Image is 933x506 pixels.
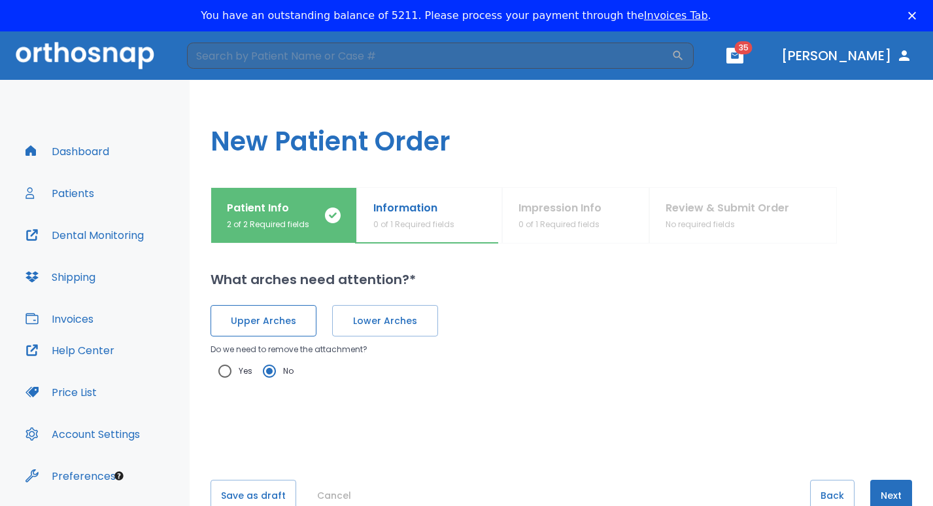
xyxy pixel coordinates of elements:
h1: New Patient Order [190,80,933,187]
input: Search by Patient Name or Case # [187,43,671,69]
button: Preferences [18,460,124,492]
button: Shipping [18,261,103,293]
button: Lower Arches [332,305,438,336]
p: Patient Info [227,200,309,216]
button: Invoices [18,303,101,334]
p: 0 of 1 Required fields [373,219,454,230]
button: Dashboard [18,136,117,167]
p: Information [373,200,454,216]
span: No [283,363,294,379]
button: [PERSON_NAME] [776,44,917,67]
span: Upper Arches [224,314,303,328]
div: Tooltip anchor [113,470,125,482]
button: Price List [18,376,105,408]
p: 2 of 2 Required fields [227,219,309,230]
div: Close [908,12,921,20]
a: Invoices Tab [644,9,708,22]
button: Upper Arches [211,305,316,336]
img: Orthosnap [16,42,154,69]
button: Dental Monitoring [18,219,152,251]
span: Lower Arches [346,314,424,328]
span: 35 [735,41,753,54]
button: Patients [18,177,102,209]
span: Yes [239,363,252,379]
h2: What arches need attention?* [211,270,912,289]
button: Account Settings [18,418,148,450]
p: Do we need to remove the attachment? [211,342,912,357]
button: Help Center [18,334,122,366]
div: You have an outstanding balance of 5211. Please process your payment through the . [201,9,711,22]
